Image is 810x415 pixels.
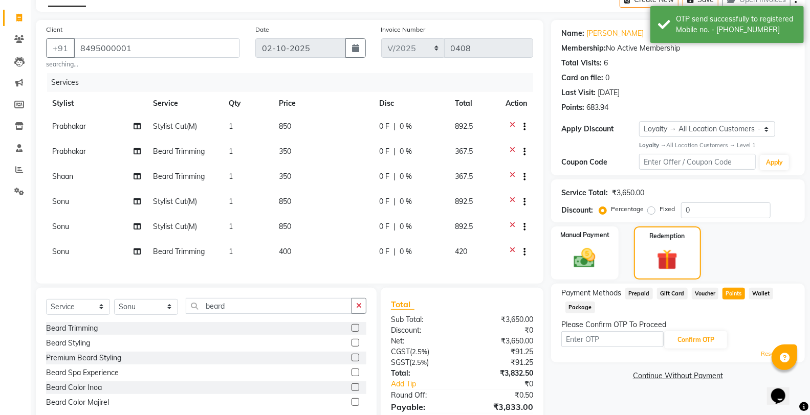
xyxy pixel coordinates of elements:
[567,246,602,271] img: _cash.svg
[462,368,541,379] div: ₹3,832.50
[400,171,412,182] span: 0 %
[639,142,666,149] strong: Loyalty →
[153,147,205,156] span: Beard Trimming
[561,28,584,39] div: Name:
[639,154,756,170] input: Enter Offer / Coupon Code
[561,73,603,83] div: Card on file:
[462,314,541,325] div: ₹3,650.00
[52,147,86,156] span: Prabhakar
[723,288,745,299] span: Points
[393,171,396,182] span: |
[379,196,389,207] span: 0 F
[400,246,412,257] span: 0 %
[412,348,427,356] span: 2.5%
[393,221,396,232] span: |
[379,246,389,257] span: 0 F
[400,121,412,132] span: 0 %
[52,222,69,231] span: Sonu
[153,197,197,206] span: Stylist Cut(M)
[650,232,685,241] label: Redemption
[279,197,291,206] span: 850
[598,87,620,98] div: [DATE]
[411,358,427,366] span: 2.5%
[760,155,789,170] button: Apply
[561,58,602,68] div: Total Visits:
[229,222,233,231] span: 1
[273,92,373,115] th: Price
[455,172,473,181] span: 367.5
[462,401,541,413] div: ₹3,833.00
[462,325,541,336] div: ₹0
[586,28,644,39] a: [PERSON_NAME]
[761,350,795,358] a: Resend OTP
[279,247,291,256] span: 400
[462,390,541,401] div: ₹0.50
[455,122,473,131] span: 892.5
[229,197,233,206] span: 1
[52,172,73,181] span: Shaan
[383,379,475,389] a: Add Tip
[229,147,233,156] span: 1
[383,401,462,413] div: Payable:
[391,358,409,367] span: SGST
[565,302,595,313] span: Package
[383,314,462,325] div: Sub Total:
[462,347,541,357] div: ₹91.25
[46,323,98,334] div: Beard Trimming
[767,374,800,405] iframe: chat widget
[46,353,121,363] div: Premium Beard Styling
[229,172,233,181] span: 1
[153,222,197,231] span: Stylist Cut(M)
[449,92,499,115] th: Total
[400,146,412,157] span: 0 %
[46,25,62,34] label: Client
[455,147,473,156] span: 367.5
[373,92,449,115] th: Disc
[561,157,639,168] div: Coupon Code
[625,288,653,299] span: Prepaid
[383,357,462,368] div: ( )
[393,196,396,207] span: |
[393,246,396,257] span: |
[279,147,291,156] span: 350
[462,336,541,347] div: ₹3,650.00
[605,73,609,83] div: 0
[379,146,389,157] span: 0 F
[52,247,69,256] span: Sonu
[692,288,719,299] span: Voucher
[279,222,291,231] span: 850
[611,204,644,214] label: Percentage
[676,14,796,35] div: OTP send successfully to registered Mobile no. - 918495000001
[381,25,426,34] label: Invoice Number
[561,43,606,54] div: Membership:
[400,221,412,232] span: 0 %
[383,368,462,379] div: Total:
[586,102,608,113] div: 683.94
[153,172,205,181] span: Beard Trimming
[46,382,102,393] div: Beard Color Inoa
[379,121,389,132] span: 0 F
[52,122,86,131] span: Prabhakar
[279,172,291,181] span: 350
[279,122,291,131] span: 850
[46,60,240,69] small: searching...
[455,247,467,256] span: 420
[46,338,90,349] div: Beard Styling
[561,205,593,216] div: Discount:
[657,288,688,299] span: Gift Card
[604,58,608,68] div: 6
[455,222,473,231] span: 892.5
[379,171,389,182] span: 0 F
[639,141,795,150] div: All Location Customers → Level 1
[561,288,621,298] span: Payment Methods
[561,188,608,198] div: Service Total:
[46,38,75,58] button: +91
[462,357,541,368] div: ₹91.25
[455,197,473,206] span: 892.5
[74,38,240,58] input: Search by Name/Mobile/Email/Code
[475,379,541,389] div: ₹0
[147,92,223,115] th: Service
[400,196,412,207] span: 0 %
[383,325,462,336] div: Discount:
[561,43,795,54] div: No Active Membership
